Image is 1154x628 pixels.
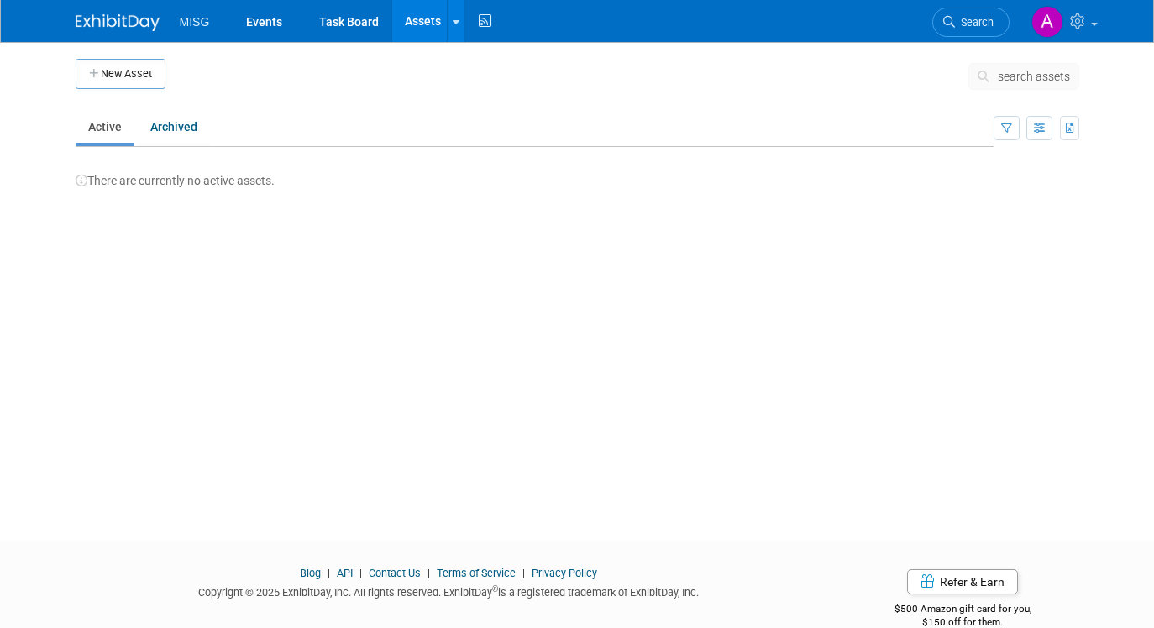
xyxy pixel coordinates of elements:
a: Blog [300,567,321,579]
span: | [323,567,334,579]
span: Search [955,16,994,29]
a: Search [932,8,1010,37]
div: Copyright © 2025 ExhibitDay, Inc. All rights reserved. ExhibitDay is a registered trademark of Ex... [76,581,822,600]
span: | [423,567,434,579]
a: Archived [138,111,210,143]
a: Terms of Service [437,567,516,579]
a: Active [76,111,134,143]
span: | [355,567,366,579]
button: New Asset [76,59,165,89]
span: | [518,567,529,579]
div: There are currently no active assets. [76,155,1079,189]
a: Contact Us [369,567,421,579]
button: search assets [968,63,1079,90]
a: API [337,567,353,579]
img: ExhibitDay [76,14,160,31]
img: Aleina Almeida [1031,6,1063,38]
a: Privacy Policy [532,567,597,579]
span: MISG [180,15,210,29]
span: search assets [998,70,1070,83]
a: Refer & Earn [907,569,1018,594]
sup: ® [492,584,498,594]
